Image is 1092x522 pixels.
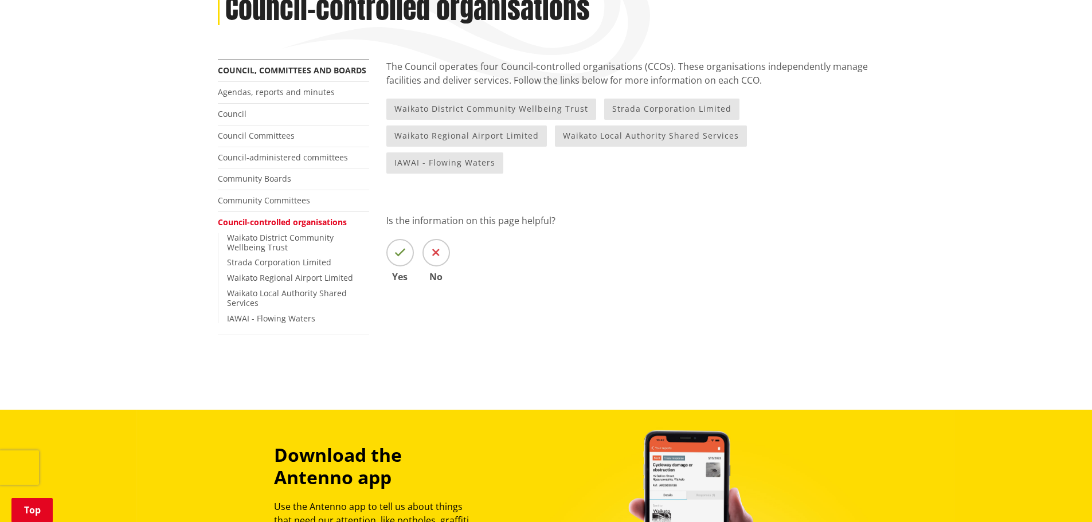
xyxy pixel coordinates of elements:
a: Community Committees [218,195,310,206]
h3: Download the Antenno app [274,444,482,488]
a: Waikato Regional Airport Limited [227,272,353,283]
a: Council [218,108,246,119]
a: Waikato District Community Wellbeing Trust [227,232,334,253]
a: Waikato District Community Wellbeing Trust [386,99,596,120]
a: Council, committees and boards [218,65,366,76]
span: Yes [386,272,414,281]
a: IAWAI - Flowing Waters [227,313,315,324]
p: The Council operates four Council-controlled organisations (CCOs). These organisations independen... [386,60,875,87]
a: Strada Corporation Limited [604,99,739,120]
a: Top [11,498,53,522]
a: Council-controlled organisations [218,217,347,227]
a: Waikato Local Authority Shared Services [227,288,347,308]
a: Waikato Local Authority Shared Services [555,125,747,147]
a: Strada Corporation Limited [227,257,331,268]
a: Waikato Regional Airport Limited [386,125,547,147]
span: No [422,272,450,281]
a: Council-administered committees [218,152,348,163]
a: Community Boards [218,173,291,184]
a: Agendas, reports and minutes [218,87,335,97]
a: IAWAI - Flowing Waters [386,152,503,174]
p: Is the information on this page helpful? [386,214,875,227]
iframe: Messenger Launcher [1039,474,1081,515]
a: Council Committees [218,130,295,141]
